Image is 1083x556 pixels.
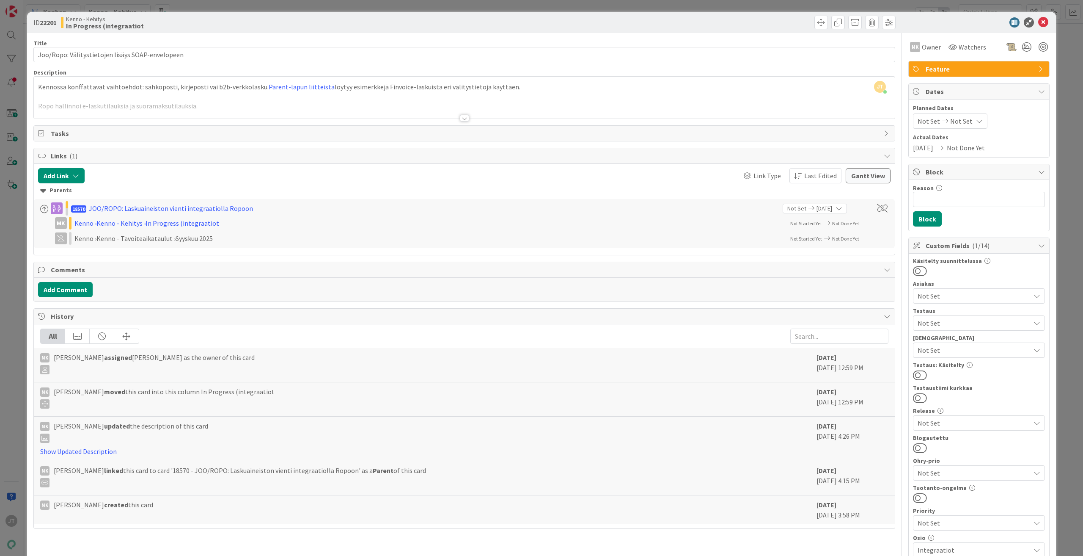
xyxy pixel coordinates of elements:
[51,311,880,321] span: History
[816,387,836,396] b: [DATE]
[913,385,1045,391] div: Testaustiimi kurkkaa
[33,17,57,28] span: ID
[918,345,1030,355] span: Not Set
[816,422,836,430] b: [DATE]
[38,168,85,183] button: Add Link
[74,218,294,228] div: Kenno › Kenno - Kehitys › In Progress (integraatiot
[89,203,253,213] div: JOO/ROPO: Laskuaineiston vienti integraatiolla Ropoon
[41,329,65,343] div: All
[790,220,822,227] span: Not Started Yet
[40,387,49,397] div: MK
[804,171,837,181] span: Last Edited
[33,47,895,62] input: type card name here...
[40,466,49,476] div: MK
[40,186,888,195] div: Parents
[51,151,880,161] span: Links
[753,171,781,181] span: Link Type
[816,465,888,491] div: [DATE] 4:15 PM
[918,517,1026,529] span: Not Set
[33,69,66,76] span: Description
[913,435,1045,441] div: Blogautettu
[922,42,941,52] span: Owner
[913,184,934,192] label: Reason
[40,447,117,456] a: Show Updated Description
[918,418,1030,428] span: Not Set
[913,508,1045,514] div: Priority
[816,466,836,475] b: [DATE]
[913,104,1045,113] span: Planned Dates
[54,387,275,409] span: [PERSON_NAME] this card into this column In Progress (integraatiot
[913,408,1045,414] div: Release
[918,318,1030,328] span: Not Set
[913,133,1045,142] span: Actual Dates
[69,152,77,160] span: ( 1 )
[38,82,891,92] p: Kennossa konffattavat vaihtoehdot: sähköposti, kirjeposti vai b2b-verkkolasku. löytyy esimerkkejä...
[40,422,49,431] div: MK
[913,485,1045,491] div: Tuotanto-ongelma
[926,241,1034,251] span: Custom Fields
[846,168,891,183] button: Gantt View
[918,545,1030,555] span: Integraatiot
[104,353,132,362] b: assigned
[104,422,130,430] b: updated
[816,352,888,378] div: [DATE] 12:59 PM
[913,211,942,227] button: Block
[913,362,1045,368] div: Testaus: Käsitelty
[816,501,836,509] b: [DATE]
[104,387,125,396] b: moved
[789,168,841,183] button: Last Edited
[40,501,49,510] div: MK
[71,205,86,213] span: 18570
[74,233,294,243] div: Kenno › Kenno - Tavoiteaikataulut › Syyskuu 2025
[913,535,1045,541] div: Osio
[66,16,144,22] span: Kenno - Kehitys
[816,500,888,520] div: [DATE] 3:58 PM
[832,220,859,227] span: Not Done Yet
[947,143,985,153] span: Not Done Yet
[66,22,144,29] b: In Progress (integraatiot
[959,42,986,52] span: Watchers
[874,81,886,93] span: JT
[816,353,836,362] b: [DATE]
[816,204,832,213] span: [DATE]
[54,500,153,510] span: [PERSON_NAME] this card
[33,39,47,47] label: Title
[51,128,880,138] span: Tasks
[40,18,57,27] b: 22201
[918,291,1030,301] span: Not Set
[816,421,888,456] div: [DATE] 4:26 PM
[373,466,393,475] b: Parent
[913,281,1045,287] div: Asiakas
[40,353,49,362] div: MK
[104,501,128,509] b: created
[55,217,67,229] div: MK
[913,308,1045,314] div: Testaus
[54,421,208,443] span: [PERSON_NAME] the description of this card
[926,86,1034,97] span: Dates
[926,64,1034,74] span: Feature
[913,258,1045,264] div: Käsitelty suunnittelussa
[918,116,940,126] span: Not Set
[54,465,426,487] span: [PERSON_NAME] this card to card '18570 - JOO/ROPO: Laskuaineiston vienti integraatiolla Ropoon' a...
[790,235,822,242] span: Not Started Yet
[913,335,1045,341] div: [DEMOGRAPHIC_DATA]
[51,265,880,275] span: Comments
[104,466,123,475] b: linked
[38,282,93,297] button: Add Comment
[816,387,888,412] div: [DATE] 12:59 PM
[913,458,1045,464] div: Ohry-prio
[787,204,806,213] span: Not Set
[269,83,335,91] a: Parent-lapun liitteistä
[972,241,990,250] span: ( 1/14 )
[790,329,888,344] input: Search...
[913,143,933,153] span: [DATE]
[918,467,1026,479] span: Not Set
[950,116,973,126] span: Not Set
[832,235,859,242] span: Not Done Yet
[54,352,255,374] span: [PERSON_NAME] [PERSON_NAME] as the owner of this card
[926,167,1034,177] span: Block
[910,42,920,52] div: MK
